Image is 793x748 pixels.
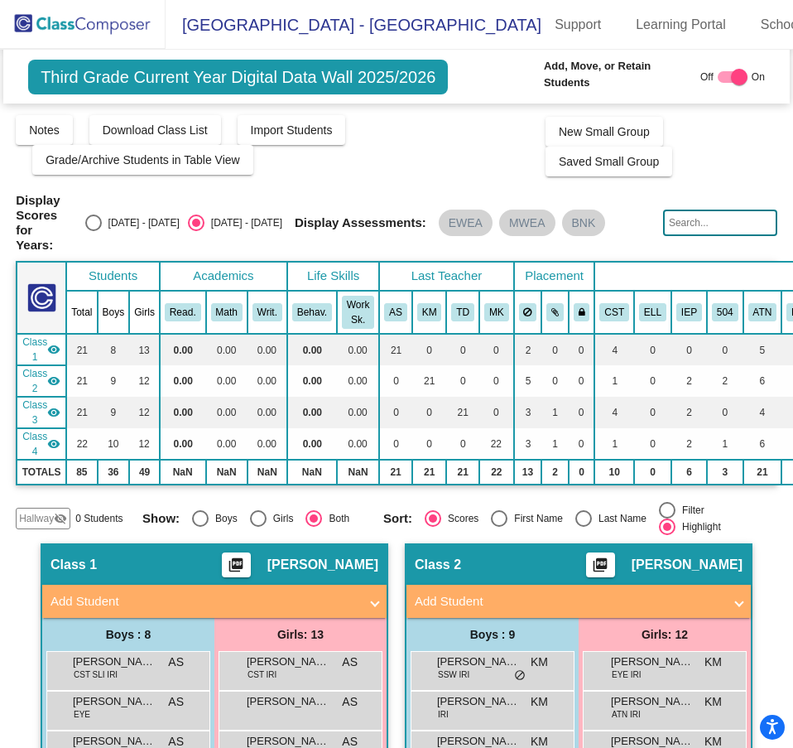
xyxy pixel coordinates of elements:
[743,397,782,428] td: 4
[22,398,47,427] span: Class 3
[206,428,248,460] td: 0.00
[594,397,634,428] td: 4
[74,708,90,721] span: EYE
[752,70,765,84] span: On
[634,365,671,397] td: 0
[415,557,461,573] span: Class 2
[412,291,447,334] th: Katelyn McLeod
[75,511,123,526] span: 0 Students
[287,428,337,460] td: 0.00
[479,365,514,397] td: 0
[287,397,337,428] td: 0.00
[66,397,97,428] td: 21
[632,557,743,573] span: [PERSON_NAME]
[206,365,248,397] td: 0.00
[541,12,614,38] a: Support
[379,397,412,428] td: 0
[412,365,447,397] td: 21
[66,365,97,397] td: 21
[98,291,130,334] th: Boys
[168,654,184,671] span: AS
[531,693,548,711] span: KM
[412,334,447,365] td: 0
[514,397,542,428] td: 3
[238,115,346,145] button: Import Students
[17,460,66,485] td: TOTALS
[707,334,743,365] td: 0
[342,296,374,329] button: Work Sk.
[166,12,541,38] span: [GEOGRAPHIC_DATA] - [GEOGRAPHIC_DATA]
[446,291,479,334] th: Tina Delekta
[206,460,248,485] td: NaN
[322,511,349,526] div: Both
[267,557,378,573] span: [PERSON_NAME]
[451,303,474,321] button: TD
[569,291,595,334] th: Keep with teacher
[579,618,751,651] div: Girls: 12
[406,618,579,651] div: Boys : 9
[507,511,563,526] div: First Name
[594,291,634,334] th: Child Study Team
[66,262,160,291] th: Students
[206,334,248,365] td: 0.00
[704,654,722,671] span: KM
[252,303,282,321] button: Writ.
[160,397,206,428] td: 0.00
[541,334,569,365] td: 0
[748,303,777,321] button: ATN
[499,210,555,236] mat-chip: MWEA
[248,668,276,681] span: CST IRI
[446,460,479,485] td: 21
[541,291,569,334] th: Keep with students
[247,693,329,710] span: [PERSON_NAME]
[22,335,47,364] span: Class 1
[129,334,160,365] td: 13
[544,58,692,90] span: Add, Move, or Retain Students
[437,654,520,670] span: [PERSON_NAME] [PERSON_NAME]
[54,512,67,525] mat-icon: visibility_off
[559,125,650,138] span: New Small Group
[676,303,702,321] button: IEP
[417,303,442,321] button: KM
[545,117,663,147] button: New Small Group
[142,511,180,526] span: Show:
[292,303,332,321] button: Behav.
[671,365,707,397] td: 2
[287,460,337,485] td: NaN
[50,592,358,611] mat-panel-title: Add Student
[446,428,479,460] td: 0
[559,155,659,168] span: Saved Small Group
[484,303,509,321] button: MK
[446,334,479,365] td: 0
[707,291,743,334] th: 504 Plan
[379,262,513,291] th: Last Teacher
[479,397,514,428] td: 0
[129,397,160,428] td: 12
[675,519,721,534] div: Highlight
[634,428,671,460] td: 0
[671,428,707,460] td: 2
[700,70,714,84] span: Off
[98,460,130,485] td: 36
[743,291,782,334] th: Poor Attendance
[129,460,160,485] td: 49
[379,460,412,485] td: 21
[337,428,379,460] td: 0.00
[47,343,60,356] mat-icon: visibility
[479,460,514,485] td: 22
[671,397,707,428] td: 2
[16,193,72,253] span: Display Scores for Years:
[46,153,240,166] span: Grade/Archive Students in Table View
[412,460,447,485] td: 21
[594,334,634,365] td: 4
[17,397,66,428] td: Tina Delekta - No Class Name
[712,303,738,321] button: 504
[415,592,723,611] mat-panel-title: Add Student
[634,460,671,485] td: 0
[209,511,238,526] div: Boys
[47,374,60,388] mat-icon: visibility
[612,708,641,721] span: ATN IRI
[479,428,514,460] td: 22
[142,510,371,527] mat-radio-group: Select an option
[743,334,782,365] td: 5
